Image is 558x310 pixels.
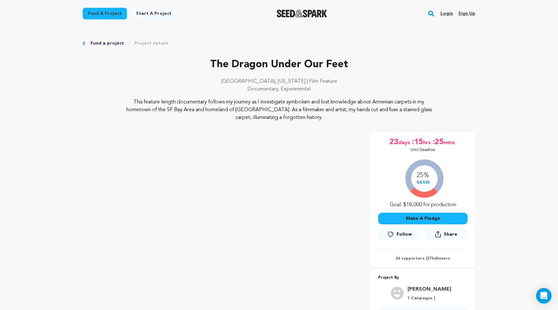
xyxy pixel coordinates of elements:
p: Until Deadline [410,147,435,153]
p: Project By [378,274,468,282]
span: :15 [411,137,423,147]
p: 26 supporters | followers [378,256,468,261]
span: Follow [397,231,412,238]
p: This feature length documentary follows my journey as I investigate symbolism and lost knowledge ... [122,98,436,122]
button: Make A Pledge [378,213,468,224]
span: Share [425,228,468,243]
a: Project details [134,40,169,47]
img: user.png [391,287,404,300]
p: Documentary, Experimental [83,85,475,93]
a: Login [440,8,453,19]
a: Fund a project [90,40,124,47]
a: Follow [378,229,421,240]
a: Start a project [131,8,177,19]
img: Seed&Spark Logo Dark Mode [277,10,327,17]
div: Breadcrumb [83,40,475,47]
span: Share [444,231,457,238]
span: 23 [389,137,398,147]
span: :25 [432,137,444,147]
span: hrs [423,137,432,147]
a: Seed&Spark Homepage [277,10,327,17]
p: [GEOGRAPHIC_DATA], [US_STATE] | Film Feature [83,78,475,85]
span: 37 [427,257,431,261]
button: Share [425,228,468,240]
span: days [398,137,411,147]
a: Goto Tara Baghdassarian profile [408,285,451,293]
a: Fund a project [83,8,127,19]
div: Open Intercom Messenger [536,288,552,304]
p: The Dragon Under Our Feet [83,57,475,72]
span: mins [444,137,456,147]
a: Sign up [458,8,475,19]
p: 1 Campaigns | [408,296,451,301]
